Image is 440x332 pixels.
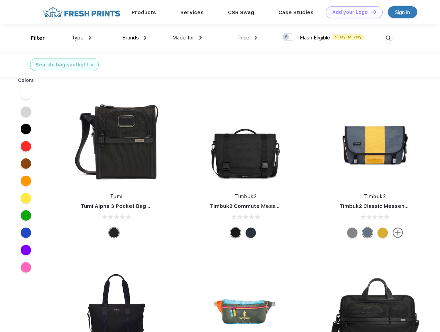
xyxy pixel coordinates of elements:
img: dropdown.png [199,36,202,40]
a: Products [132,9,156,16]
a: Timbuk2 Commute Messenger Bag [210,203,303,209]
img: desktop_search.svg [383,33,394,44]
div: Eco Lightbeam [362,228,373,238]
img: dropdown.png [89,36,91,40]
div: Search: bag spotlight [36,61,89,68]
div: Eco Nautical [246,228,256,238]
div: Eco Amber [377,228,388,238]
img: func=resize&h=266 [200,94,291,186]
img: more.svg [393,228,403,238]
a: Timbuk2 [235,194,257,199]
img: dropdown.png [255,36,257,40]
span: Type [71,35,84,41]
a: Timbuk2 [364,194,386,199]
span: Brands [122,35,139,41]
span: Made for [172,35,194,41]
span: Price [237,35,249,41]
a: Sign in [388,6,417,18]
a: Timbuk2 Classic Messenger Bag [339,203,425,209]
span: Flash Eligible [300,35,330,41]
a: Tumi Alpha 3 Pocket Bag Small [81,203,162,209]
div: Eco Gunmetal [347,228,357,238]
img: filter_cancel.svg [91,64,93,66]
div: Add your Logo [332,9,368,15]
img: fo%20logo%202.webp [41,6,122,18]
div: Filter [31,34,45,42]
div: Colors [13,77,39,84]
div: Eco Black [230,228,241,238]
div: Black [109,228,119,238]
img: func=resize&h=266 [329,94,421,186]
img: DT [371,10,376,14]
div: Sign in [395,8,410,16]
img: func=resize&h=266 [70,94,162,186]
img: dropdown.png [144,36,146,40]
a: Tumi [110,194,123,199]
span: 5 Day Delivery [333,34,364,40]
